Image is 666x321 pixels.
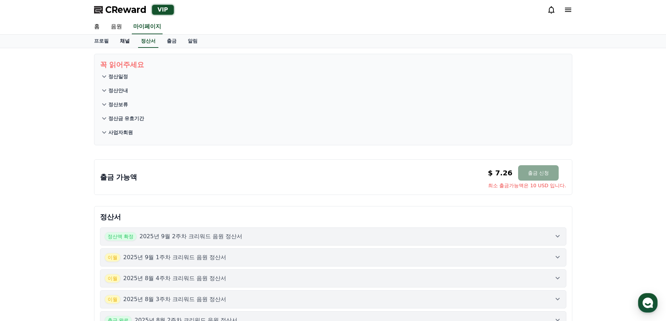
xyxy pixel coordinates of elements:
[105,232,137,241] span: 정산액 확정
[64,232,72,238] span: 대화
[132,20,163,34] a: 마이페이지
[88,20,105,34] a: 홈
[88,35,114,48] a: 프로필
[139,232,243,241] p: 2025년 9월 2주차 크리워드 음원 정산서
[123,295,227,304] p: 2025년 8월 3주차 크리워드 음원 정산서
[105,20,128,34] a: 음원
[105,253,121,262] span: 이월
[90,221,134,239] a: 설정
[108,129,133,136] p: 사업자회원
[100,212,566,222] p: 정산서
[488,168,513,178] p: $ 7.26
[105,274,121,283] span: 이월
[100,290,566,308] button: 이월 2025년 8월 3주차 크리워드 음원 정산서
[152,5,174,15] div: VIP
[100,172,137,182] p: 출금 가능액
[123,274,227,283] p: 2025년 8월 4주차 크리워드 음원 정산서
[488,182,566,189] span: 최소 출금가능액은 10 USD 입니다.
[100,97,566,111] button: 정산보류
[100,111,566,125] button: 정산금 유효기간
[182,35,203,48] a: 알림
[94,4,146,15] a: CReward
[518,165,559,181] button: 출금 신청
[100,83,566,97] button: 정산안내
[138,35,158,48] a: 정산서
[108,87,128,94] p: 정산안내
[108,232,116,238] span: 설정
[108,101,128,108] p: 정산보류
[161,35,182,48] a: 출금
[105,4,146,15] span: CReward
[108,73,128,80] p: 정산일정
[2,221,46,239] a: 홈
[100,248,566,267] button: 이월 2025년 9월 1주차 크리워드 음원 정산서
[22,232,26,238] span: 홈
[123,253,227,262] p: 2025년 9월 1주차 크리워드 음원 정산서
[100,60,566,70] p: 꼭 읽어주세요
[114,35,135,48] a: 채널
[100,70,566,83] button: 정산일정
[100,269,566,287] button: 이월 2025년 8월 4주차 크리워드 음원 정산서
[46,221,90,239] a: 대화
[108,115,144,122] p: 정산금 유효기간
[105,295,121,304] span: 이월
[100,125,566,139] button: 사업자회원
[100,227,566,246] button: 정산액 확정 2025년 9월 2주차 크리워드 음원 정산서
